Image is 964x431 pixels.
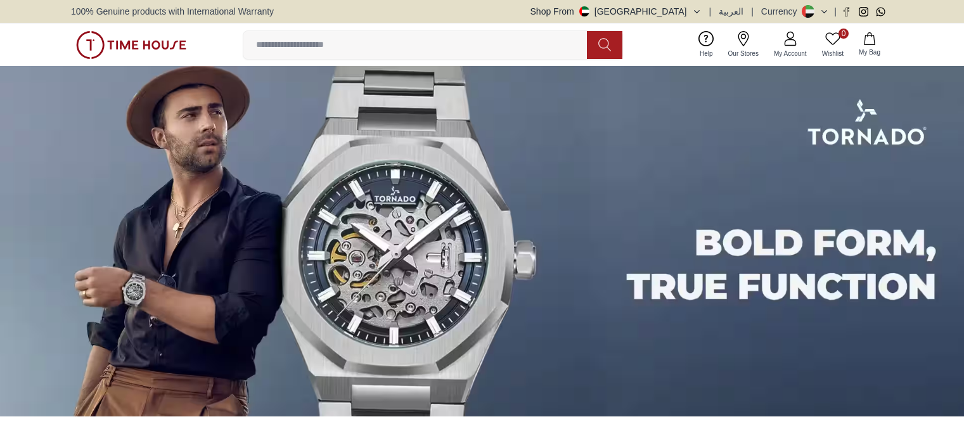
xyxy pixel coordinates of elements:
span: Our Stores [723,49,764,58]
a: Help [692,29,721,61]
span: | [751,5,754,18]
div: Currency [761,5,802,18]
span: My Bag [854,48,885,57]
span: 100% Genuine products with International Warranty [71,5,274,18]
a: 0Wishlist [814,29,851,61]
a: Facebook [842,7,851,16]
button: My Bag [851,30,888,60]
span: | [709,5,712,18]
img: United Arab Emirates [579,6,589,16]
img: ... [76,31,186,59]
span: | [834,5,837,18]
span: Wishlist [817,49,849,58]
a: Whatsapp [876,7,885,16]
a: Instagram [859,7,868,16]
span: Help [695,49,718,58]
span: 0 [839,29,849,39]
a: Our Stores [721,29,766,61]
button: Shop From[GEOGRAPHIC_DATA] [530,5,702,18]
span: My Account [769,49,812,58]
button: العربية [719,5,743,18]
